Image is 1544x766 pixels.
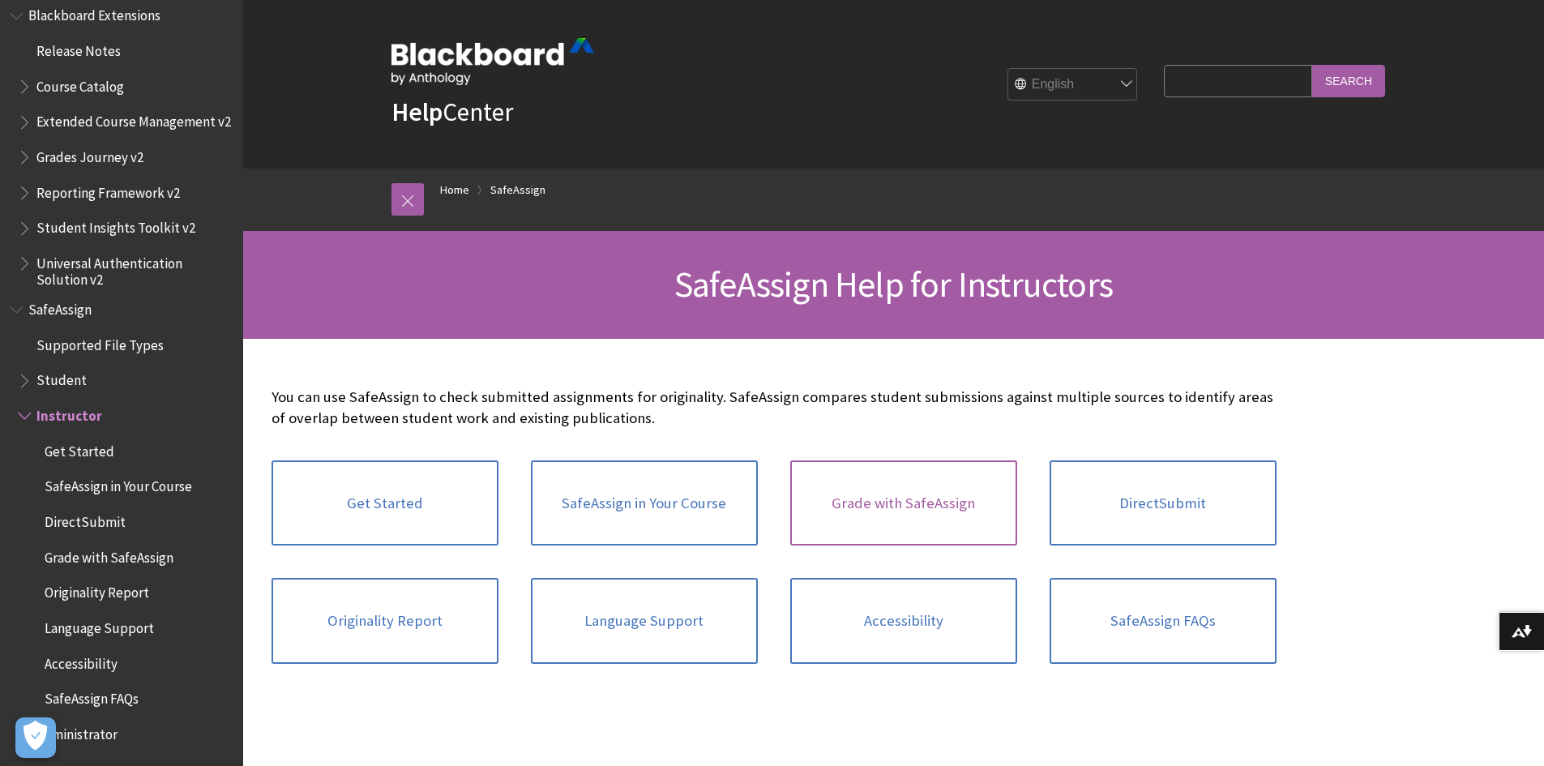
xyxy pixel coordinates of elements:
span: DirectSubmit [45,508,126,530]
span: SafeAssign in Your Course [45,473,192,495]
a: HelpCenter [391,96,513,128]
a: Grade with SafeAssign [790,460,1017,546]
input: Search [1312,65,1385,96]
span: SafeAssign FAQs [45,686,139,708]
a: Get Started [272,460,498,546]
span: Accessibility [45,650,118,672]
a: Language Support [531,578,758,664]
span: SafeAssign [28,296,92,318]
span: Universal Authentication Solution v2 [36,250,232,288]
span: Release Notes [36,37,121,59]
span: Reporting Framework v2 [36,179,180,201]
span: Originality Report [45,580,149,601]
span: Extended Course Management v2 [36,109,231,131]
span: Instructor [36,402,102,424]
span: Blackboard Extensions [28,2,160,24]
a: SafeAssign in Your Course [531,460,758,546]
a: Home [440,180,469,200]
span: Get Started [45,438,114,460]
span: Student [36,367,87,389]
a: SafeAssign FAQs [1050,578,1277,664]
span: Student Insights Toolkit v2 [36,215,195,237]
button: Open Preferences [15,717,56,758]
span: Supported File Types [36,332,164,353]
span: Course Catalog [36,73,124,95]
nav: Book outline for Blackboard SafeAssign [10,296,233,748]
span: Grade with SafeAssign [45,544,173,566]
p: You can use SafeAssign to check submitted assignments for originality. SafeAssign compares studen... [272,387,1277,429]
nav: Book outline for Blackboard Extensions [10,2,233,289]
span: Language Support [45,614,154,636]
a: DirectSubmit [1050,460,1277,546]
a: Originality Report [272,578,498,664]
img: Blackboard by Anthology [391,38,594,85]
span: Grades Journey v2 [36,143,143,165]
select: Site Language Selector [1008,69,1138,101]
span: SafeAssign Help for Instructors [674,262,1113,306]
a: SafeAssign [490,180,545,200]
span: Administrator [36,721,118,742]
strong: Help [391,96,443,128]
a: Accessibility [790,578,1017,664]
